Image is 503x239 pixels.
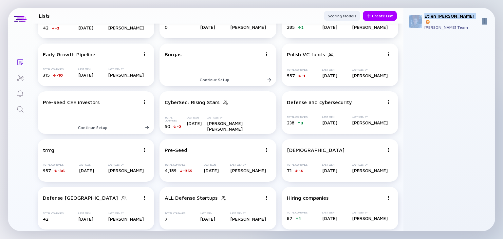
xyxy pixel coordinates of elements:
[265,52,269,56] img: Menu
[108,25,144,30] div: [PERSON_NAME]
[43,163,65,166] div: Total Companies
[38,121,154,134] button: Continue Setup
[287,147,345,153] div: [DEMOGRAPHIC_DATA]
[352,211,388,214] div: Last Seen By
[142,148,146,152] img: Menu
[43,68,64,71] div: Total Companies
[322,73,337,78] div: [DATE]
[287,168,292,173] span: 71
[108,72,144,78] div: [PERSON_NAME]
[78,25,93,30] div: [DATE]
[352,215,388,221] div: [PERSON_NAME]
[424,13,479,24] div: Etien [PERSON_NAME]
[230,163,266,166] div: Last Seen By
[322,24,337,30] div: [DATE]
[424,25,479,30] div: [PERSON_NAME] Team
[108,216,144,222] div: [PERSON_NAME]
[165,168,177,173] span: 4,189
[165,99,219,105] div: CyberSec: Rising Stars
[108,68,144,71] div: Last Seen By
[43,195,118,201] div: Defense [GEOGRAPHIC_DATA]
[165,116,181,122] div: Total Companies
[39,13,50,19] h1: Lists
[322,215,337,221] div: [DATE]
[298,168,303,173] div: -4
[165,123,170,129] span: 50
[8,85,32,101] a: Reminders
[165,24,168,30] span: 0
[324,11,360,21] button: Scoring Models
[287,211,307,214] div: Total Companies
[177,124,181,129] div: -2
[352,73,388,78] div: [PERSON_NAME]
[287,195,328,201] div: Hiring companies
[142,52,146,56] img: Menu
[78,68,93,71] div: Last Seen
[165,163,193,166] div: Total Companies
[322,163,337,166] div: Last Seen
[159,73,276,86] button: Continue Setup
[74,122,118,133] div: Continue Setup
[165,195,217,201] div: ALL Defense Startups
[8,101,32,117] a: Search
[287,24,295,30] span: 285
[43,216,48,222] span: 42
[43,147,54,153] div: trrrg
[79,168,94,173] div: [DATE]
[299,216,301,221] div: 1
[363,11,397,21] button: Create List
[43,25,48,30] span: 42
[108,212,144,215] div: Last Seen By
[165,212,185,215] div: Total Companies
[352,120,388,125] div: [PERSON_NAME]
[352,24,388,30] div: [PERSON_NAME]
[78,212,93,215] div: Last Seen
[301,25,304,30] div: 2
[207,116,266,119] div: Last Seen By
[287,99,352,105] div: Defense and cybersecurity
[8,54,32,69] a: Lists
[230,216,266,222] div: [PERSON_NAME]
[58,168,65,173] div: -36
[196,75,240,85] div: Continue Setup
[43,51,95,57] div: Early Growth Pipeline
[352,116,388,119] div: Last Seen By
[287,215,292,221] span: 87
[43,212,64,215] div: Total Companies
[78,216,93,222] div: [DATE]
[230,24,266,30] div: [PERSON_NAME]
[230,212,266,215] div: Last Seen By
[287,163,307,166] div: Total Companies
[183,168,193,173] div: -255
[386,100,390,104] img: Menu
[409,15,422,28] img: Etien Profile Picture
[56,73,63,78] div: -10
[207,120,266,132] div: [PERSON_NAME] [PERSON_NAME]
[322,68,337,71] div: Last Seen
[302,73,305,78] div: -1
[78,72,93,78] div: [DATE]
[187,120,202,126] div: [DATE]
[386,52,390,56] img: Menu
[287,73,295,78] span: 557
[43,168,51,173] span: 957
[142,100,146,104] img: Menu
[142,196,146,200] img: Menu
[108,168,144,173] div: [PERSON_NAME]
[287,68,307,71] div: Total Companies
[165,216,168,222] span: 7
[352,68,388,71] div: Last Seen By
[322,120,337,125] div: [DATE]
[265,148,269,152] img: Menu
[200,212,215,215] div: Last Seen
[8,69,32,85] a: Investor Map
[230,168,266,173] div: [PERSON_NAME]
[322,211,337,214] div: Last Seen
[287,116,307,119] div: Total Companies
[322,168,337,173] div: [DATE]
[165,51,181,57] div: Burgas
[386,148,390,152] img: Menu
[108,163,144,166] div: Last Seen By
[200,24,215,30] div: [DATE]
[204,163,219,166] div: Last Seen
